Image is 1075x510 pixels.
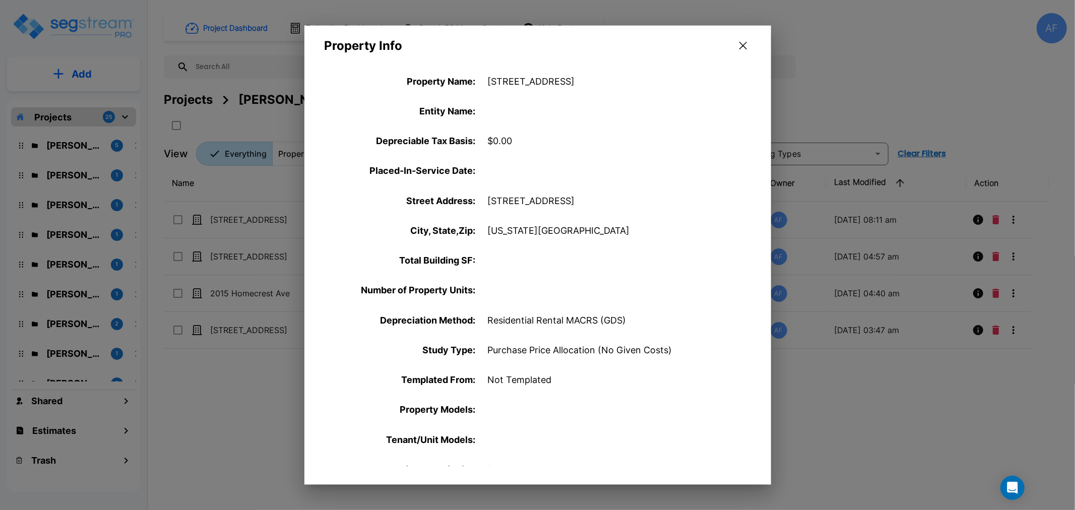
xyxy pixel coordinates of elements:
[325,343,476,356] p: Study Type :
[325,104,476,118] p: Entity Name :
[325,313,476,327] p: Depreciation Method :
[325,134,476,148] p: Depreciable Tax Basis :
[325,283,476,297] p: Number of Property Units :
[488,194,740,207] p: [STREET_ADDRESS]
[325,38,403,54] p: Property Info
[325,253,476,267] p: Total Building SF :
[488,74,740,88] p: [STREET_ADDRESS]
[1000,476,1025,500] div: Open Intercom Messenger
[325,164,476,177] p: Placed-In-Service Date :
[488,313,740,327] p: Residential Rental MACRS (GDS)
[488,134,740,148] p: $0.00
[488,373,740,387] p: Not Templated
[325,462,476,476] p: Number of Tenants/Units :
[488,223,740,237] p: [US_STATE][GEOGRAPHIC_DATA]
[488,343,740,356] p: Purchase Price Allocation (No Given Costs)
[488,462,740,476] p: 0
[325,223,476,237] p: City, State,Zip :
[325,194,476,207] p: Street Address :
[325,432,476,446] p: Tenant/Unit Models :
[325,74,476,88] p: Property Name :
[325,403,476,416] p: Property Models :
[325,373,476,387] p: Templated From :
